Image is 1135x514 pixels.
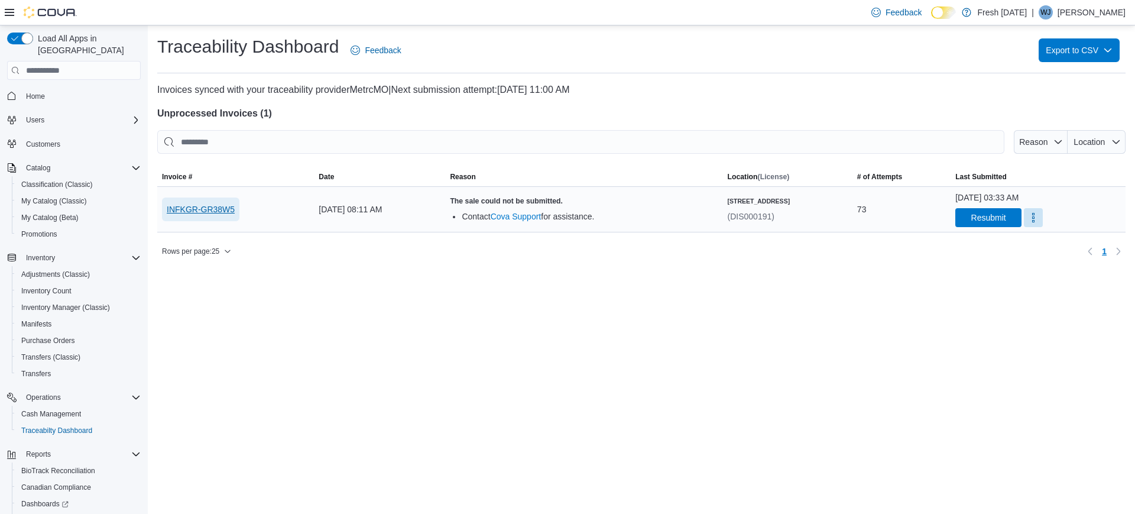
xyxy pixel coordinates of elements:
span: INFKGR-GR38W5 [167,203,235,215]
span: Location [1074,137,1105,147]
span: Inventory [26,253,55,263]
button: Promotions [12,226,145,243]
span: Next submission attempt: [391,85,497,95]
button: Manifests [12,316,145,332]
a: Classification (Classic) [17,177,98,192]
span: Reason [450,172,475,182]
span: Export to CSV [1046,38,1113,62]
span: Location (License) [728,172,790,182]
span: My Catalog (Classic) [17,194,141,208]
div: [DATE] 03:33 AM [955,192,1019,203]
button: Resubmit [955,208,1022,227]
span: Classification (Classic) [17,177,141,192]
span: Manifests [21,319,51,329]
button: Reports [21,447,56,461]
span: Inventory Count [21,286,72,296]
a: Cova Support [491,212,541,221]
div: [DATE] 08:11 AM [314,198,445,221]
nav: Pagination for table: [1083,242,1126,261]
button: Home [2,87,145,104]
a: Feedback [867,1,926,24]
span: Transfers [21,369,51,379]
p: | [1032,5,1034,20]
button: Canadian Compliance [12,479,145,496]
button: Previous page [1083,244,1097,258]
a: My Catalog (Beta) [17,211,83,225]
button: Purchase Orders [12,332,145,349]
button: Operations [21,390,66,405]
a: Transfers (Classic) [17,350,85,364]
span: Classification (Classic) [21,180,93,189]
span: Date [319,172,334,182]
a: Dashboards [12,496,145,512]
a: Purchase Orders [17,334,80,348]
span: Invoice # [162,172,192,182]
button: More [1024,208,1043,227]
span: Transfers [17,367,141,381]
a: Inventory Manager (Classic) [17,300,115,315]
a: Traceabilty Dashboard [17,424,97,438]
a: Cash Management [17,407,86,421]
span: Inventory [21,251,141,265]
span: Feedback [886,7,922,18]
button: Invoice # [157,167,314,186]
input: This is a search bar. After typing your query, hit enter to filter the results lower in the page. [157,130,1004,154]
p: Fresh [DATE] [977,5,1027,20]
span: Load All Apps in [GEOGRAPHIC_DATA] [33,33,141,56]
a: Transfers [17,367,56,381]
span: BioTrack Reconciliation [17,464,141,478]
span: Catalog [21,161,141,175]
span: Promotions [17,227,141,241]
span: My Catalog (Beta) [17,211,141,225]
span: Dashboards [17,497,141,511]
a: Manifests [17,317,56,331]
button: Users [21,113,49,127]
span: Adjustments (Classic) [17,267,141,282]
ul: Pagination for table: [1097,242,1111,261]
span: Inventory Manager (Classic) [21,303,110,312]
h4: Unprocessed Invoices ( 1 ) [157,106,1126,121]
span: Home [26,92,45,101]
span: (License) [758,173,790,181]
button: Reports [2,446,145,463]
button: Catalog [2,160,145,176]
button: Catalog [21,161,55,175]
span: Home [21,88,141,103]
span: Reason [1019,137,1048,147]
span: Users [21,113,141,127]
button: My Catalog (Beta) [12,209,145,226]
button: BioTrack Reconciliation [12,463,145,479]
button: Adjustments (Classic) [12,266,145,283]
span: # of Attempts [857,172,902,182]
a: Canadian Compliance [17,480,96,494]
span: 1 [1102,245,1107,257]
span: (DIS000191) [728,212,774,221]
a: Dashboards [17,497,73,511]
a: Feedback [346,38,406,62]
span: Dashboards [21,499,69,509]
button: Inventory Manager (Classic) [12,299,145,316]
a: BioTrack Reconciliation [17,464,100,478]
span: My Catalog (Classic) [21,196,87,206]
button: My Catalog (Classic) [12,193,145,209]
button: Users [2,112,145,128]
img: Cova [24,7,77,18]
span: Adjustments (Classic) [21,270,90,279]
span: Transfers (Classic) [21,353,80,362]
p: [PERSON_NAME] [1058,5,1126,20]
button: Traceabilty Dashboard [12,422,145,439]
span: Purchase Orders [17,334,141,348]
span: Reports [26,450,51,459]
div: Wyatt James [1039,5,1053,20]
span: Cash Management [17,407,141,421]
span: My Catalog (Beta) [21,213,79,222]
span: Purchase Orders [21,336,75,345]
button: Page 1 of 1 [1097,242,1111,261]
button: Customers [2,135,145,153]
span: Customers [21,137,141,151]
span: Canadian Compliance [21,483,91,492]
button: Inventory Count [12,283,145,299]
button: Inventory [2,250,145,266]
button: Location [1068,130,1126,154]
